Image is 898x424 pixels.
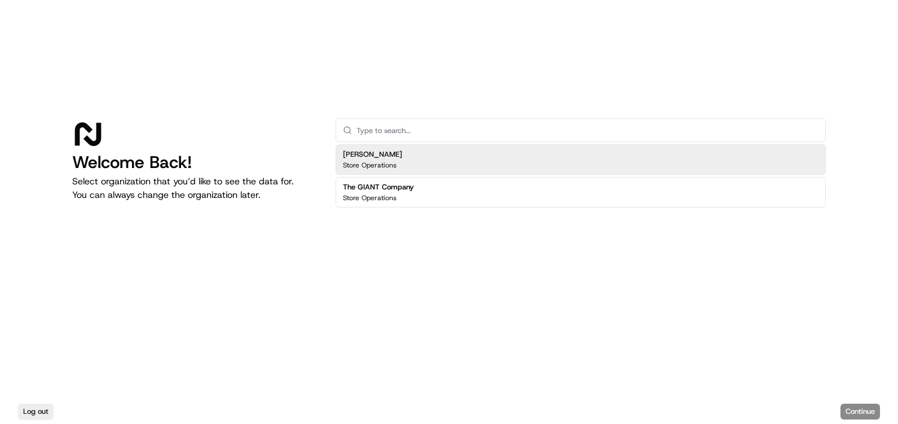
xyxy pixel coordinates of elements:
h1: Welcome Back! [72,152,318,173]
button: Log out [18,404,54,419]
p: Select organization that you’d like to see the data for. You can always change the organization l... [72,175,318,202]
p: Store Operations [343,193,397,202]
h2: [PERSON_NAME] [343,149,402,160]
h2: The GIANT Company [343,182,414,192]
input: Type to search... [356,119,818,142]
p: Store Operations [343,161,397,170]
div: Suggestions [336,142,826,210]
